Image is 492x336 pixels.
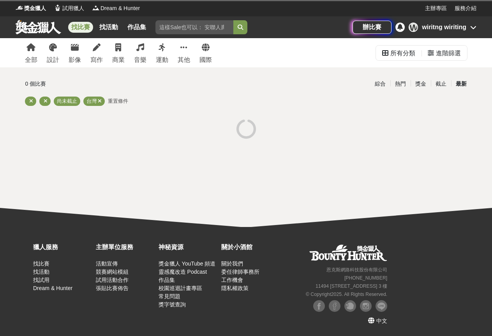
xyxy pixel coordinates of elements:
div: 關於小酒館 [221,243,280,252]
a: Logo試用獵人 [54,4,84,12]
a: 靈感魔改造 Podcast [159,269,207,275]
div: 0 個比賽 [25,77,172,91]
div: wiritng wiriting [422,23,466,32]
input: 這樣Sale也可以： 安聯人壽創意銷售法募集 [155,20,233,34]
img: Facebook [313,300,325,312]
a: 隱私權政策 [221,285,249,291]
div: 影像 [69,55,81,65]
div: 音樂 [134,55,146,65]
div: 綜合 [370,77,390,91]
a: 設計 [47,38,59,67]
img: Plurk [344,300,356,312]
span: 重置條件 [108,98,128,104]
a: 獎字號查詢 [159,301,186,308]
div: 熱門 [390,77,411,91]
img: Instagram [360,300,372,312]
div: 寫作 [90,55,103,65]
span: 獎金獵人 [24,4,46,12]
a: 作品集 [124,22,149,33]
a: 服務介紹 [455,4,476,12]
span: 尚未截止 [57,98,77,104]
a: 影像 [69,38,81,67]
a: 常見問題 [159,293,180,299]
span: Dream & Hunter [101,4,140,12]
a: 主辦專區 [425,4,447,12]
div: 最新 [451,77,471,91]
a: 國際 [199,38,212,67]
a: 活動宣傳 [96,260,118,267]
a: 張貼比賽佈告 [96,285,129,291]
div: 運動 [156,55,168,65]
a: 找試用 [33,277,49,283]
img: Logo [54,4,62,12]
div: 主辦單位服務 [96,243,155,252]
a: 全部 [25,38,37,67]
a: 找活動 [96,22,121,33]
small: 恩克斯網路科技股份有限公司 [326,267,387,273]
a: 作品集 [159,277,175,283]
div: 其他 [178,55,190,65]
small: [PHONE_NUMBER] [344,275,387,281]
a: 找比賽 [68,22,93,33]
div: 進階篩選 [436,46,461,61]
div: 所有分類 [390,46,415,61]
a: Dream & Hunter [33,285,72,291]
div: 國際 [199,55,212,65]
small: © Copyright 2025 . All Rights Reserved. [306,292,387,297]
img: Facebook [329,300,340,312]
span: 中文 [376,318,387,324]
a: 辦比賽 [353,21,391,34]
a: 工作機會 [221,277,243,283]
div: 截止 [431,77,451,91]
span: 試用獵人 [62,4,84,12]
div: 商業 [112,55,125,65]
a: 關於我們 [221,260,243,267]
a: 校園巡迴計畫專區 [159,285,202,291]
small: 11494 [STREET_ADDRESS] 3 樓 [316,283,387,289]
a: Logo獎金獵人 [16,4,46,12]
span: 台灣 [86,98,97,104]
a: 找比賽 [33,260,49,267]
div: 獵人服務 [33,243,92,252]
img: Logo [16,4,23,12]
a: 找活動 [33,269,49,275]
a: 音樂 [134,38,146,67]
a: 競賽網站模組 [96,269,129,275]
a: 商業 [112,38,125,67]
a: LogoDream & Hunter [92,4,140,12]
div: 設計 [47,55,59,65]
a: 其他 [178,38,190,67]
a: 寫作 [90,38,103,67]
img: Logo [92,4,100,12]
div: 神秘資源 [159,243,217,252]
img: LINE [376,300,387,312]
a: 試用活動合作 [96,277,129,283]
div: 全部 [25,55,37,65]
a: 運動 [156,38,168,67]
a: 委任律師事務所 [221,269,259,275]
div: W [409,23,418,32]
a: 獎金獵人 YouTube 頻道 [159,260,216,267]
div: 獎金 [411,77,431,91]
